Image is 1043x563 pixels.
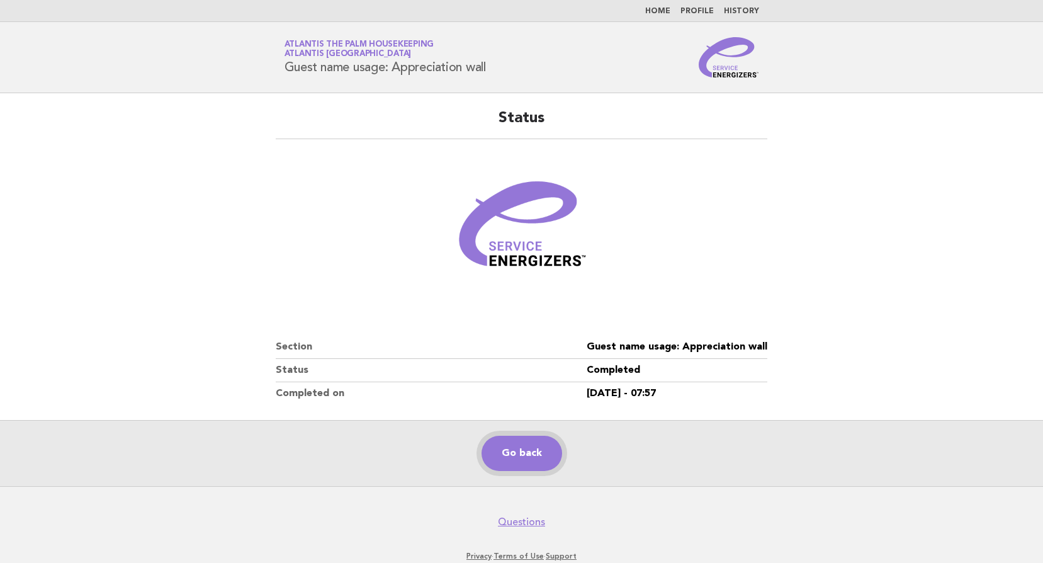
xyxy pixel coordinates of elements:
p: · · [137,551,907,561]
a: Atlantis The Palm HousekeepingAtlantis [GEOGRAPHIC_DATA] [285,40,434,58]
dd: Guest name usage: Appreciation wall [587,336,767,359]
h1: Guest name usage: Appreciation wall [285,41,486,74]
a: Home [645,8,670,15]
dt: Section [276,336,587,359]
a: History [724,8,759,15]
a: Terms of Use [493,552,544,560]
dd: Completed [587,359,767,382]
span: Atlantis [GEOGRAPHIC_DATA] [285,50,412,59]
img: Service Energizers [699,37,759,77]
dd: [DATE] - 07:57 [587,382,767,405]
img: Verified [446,154,597,305]
dt: Completed on [276,382,587,405]
dt: Status [276,359,587,382]
a: Profile [680,8,714,15]
a: Go back [482,436,562,471]
a: Support [546,552,577,560]
a: Privacy [466,552,492,560]
a: Questions [498,516,545,528]
h2: Status [276,108,767,139]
